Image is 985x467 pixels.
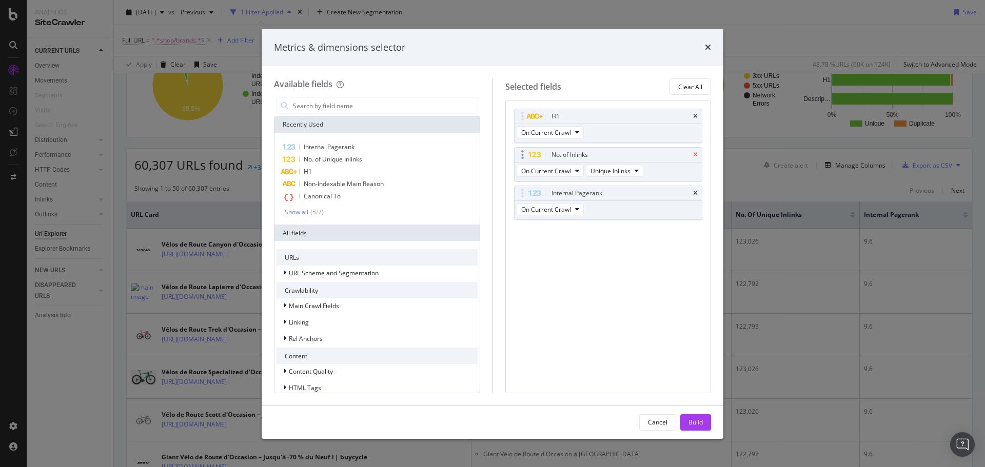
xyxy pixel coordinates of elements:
span: HTML Tags [289,383,321,392]
div: Internal Pagerank [551,188,602,198]
span: Unique Inlinks [590,167,631,175]
div: times [693,113,698,119]
span: Content Quality [289,367,333,376]
div: Open Intercom Messenger [950,432,975,457]
span: On Current Crawl [521,167,571,175]
button: Clear All [669,78,711,95]
div: Clear All [678,83,702,91]
button: On Current Crawl [517,126,584,138]
span: Rel Anchors [289,334,323,343]
div: Content [277,348,478,364]
div: Show all [285,209,308,216]
span: On Current Crawl [521,205,571,214]
div: URLs [277,249,478,266]
button: Unique Inlinks [586,165,643,177]
div: Available fields [274,78,332,90]
span: Canonical To [304,192,341,200]
span: No. of Unique Inlinks [304,155,362,164]
button: Cancel [639,414,676,431]
span: Linking [289,318,309,327]
span: On Current Crawl [521,128,571,137]
div: ( 5 / 7 ) [308,208,324,216]
div: times [705,41,711,54]
div: times [693,152,698,158]
span: URL Scheme and Segmentation [289,269,379,277]
div: modal [262,29,723,439]
div: Build [688,418,703,427]
span: Internal Pagerank [304,143,354,151]
div: No. of InlinkstimesOn Current CrawlUnique Inlinks [514,147,703,181]
span: H1 [304,167,312,176]
span: Non-Indexable Main Reason [304,179,384,188]
div: Cancel [648,418,667,427]
div: H1 [551,111,560,121]
button: On Current Crawl [517,165,584,177]
div: Recently Used [274,116,480,133]
div: Metrics & dimensions selector [274,41,405,54]
div: H1timesOn Current Crawl [514,109,703,143]
button: On Current Crawl [517,203,584,215]
div: Selected fields [505,81,561,93]
input: Search by field name [292,98,478,113]
div: All fields [274,225,480,241]
div: Internal PageranktimesOn Current Crawl [514,186,703,220]
div: times [693,190,698,196]
span: Main Crawl Fields [289,301,339,310]
div: No. of Inlinks [551,150,588,160]
div: Crawlability [277,282,478,298]
button: Build [680,414,711,431]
